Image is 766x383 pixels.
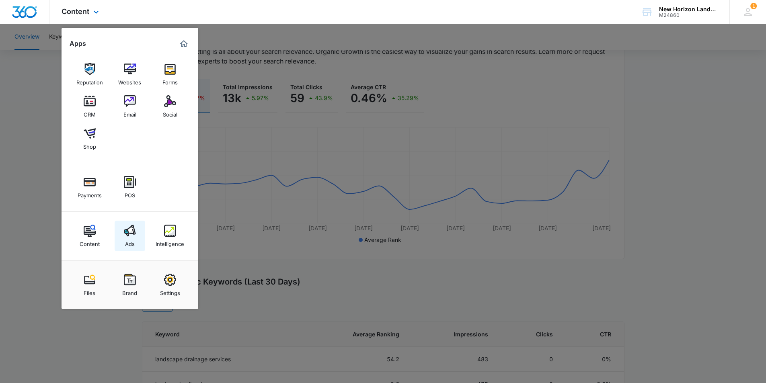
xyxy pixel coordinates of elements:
div: Shop [83,139,96,150]
a: Reputation [74,59,105,90]
div: Email [123,107,136,118]
a: POS [115,172,145,203]
div: Payments [78,188,102,199]
a: Social [155,91,185,122]
span: Content [62,7,89,16]
div: Brand [122,286,137,296]
a: CRM [74,91,105,122]
a: Payments [74,172,105,203]
div: Social [163,107,177,118]
div: CRM [84,107,96,118]
a: Shop [74,123,105,154]
a: Intelligence [155,221,185,251]
a: Content [74,221,105,251]
a: Forms [155,59,185,90]
a: Websites [115,59,145,90]
a: Settings [155,270,185,300]
div: POS [125,188,135,199]
a: Marketing 360® Dashboard [177,37,190,50]
div: Settings [160,286,180,296]
div: Files [84,286,95,296]
div: account name [659,6,718,12]
span: 1 [750,3,757,9]
div: Content [80,237,100,247]
a: Brand [115,270,145,300]
div: Intelligence [156,237,184,247]
div: notifications count [750,3,757,9]
h2: Apps [70,40,86,47]
div: Ads [125,237,135,247]
div: Reputation [76,75,103,86]
a: Ads [115,221,145,251]
div: Websites [118,75,141,86]
div: Forms [162,75,178,86]
a: Files [74,270,105,300]
div: account id [659,12,718,18]
a: Email [115,91,145,122]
